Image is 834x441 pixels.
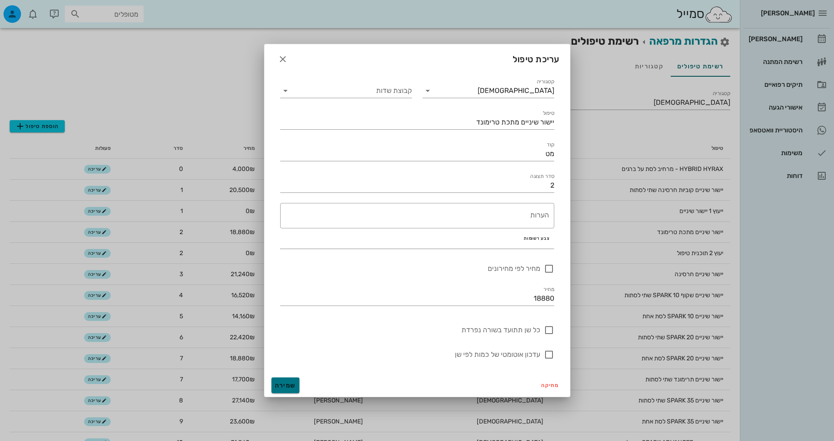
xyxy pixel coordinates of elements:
label: קוד [546,142,554,148]
label: מחיר לפי מחירונים [280,264,540,273]
span: מחיקה [541,382,559,388]
label: קטגוריה [536,78,554,85]
span: שמירה [275,382,296,389]
span: צבע רשומות [524,236,550,241]
label: טיפול [542,110,554,117]
div: עריכת טיפול [264,44,570,71]
button: שמירה [271,377,299,393]
label: עדכון אוטומטי של כמות לפי שן [280,350,540,359]
label: מחיר [543,286,554,293]
button: מחיקה [538,379,563,391]
label: כל שן תתועד בשורה נפרדת [280,326,540,334]
button: צבע רשומות [520,234,554,243]
label: סדר תצוגה [530,173,554,180]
